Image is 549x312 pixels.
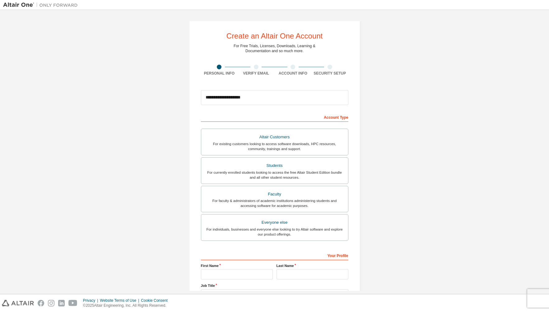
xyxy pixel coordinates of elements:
div: Your Profile [201,250,348,260]
img: altair_logo.svg [2,300,34,306]
div: Create an Altair One Account [226,32,323,40]
div: Altair Customers [205,133,344,141]
img: Altair One [3,2,81,8]
img: instagram.svg [48,300,54,306]
div: Account Type [201,112,348,122]
div: Account Info [275,71,312,76]
img: youtube.svg [68,300,77,306]
img: facebook.svg [38,300,44,306]
div: For Free Trials, Licenses, Downloads, Learning & Documentation and so much more. [234,44,315,53]
div: For faculty & administrators of academic institutions administering students and accessing softwa... [205,198,344,208]
div: Everyone else [205,218,344,227]
img: linkedin.svg [58,300,65,306]
div: Website Terms of Use [100,298,141,303]
label: Last Name [277,263,348,268]
div: Verify Email [238,71,275,76]
div: Security Setup [311,71,348,76]
div: Personal Info [201,71,238,76]
div: Privacy [83,298,100,303]
div: Cookie Consent [141,298,171,303]
label: First Name [201,263,273,268]
div: Faculty [205,190,344,199]
p: © 2025 Altair Engineering, Inc. All Rights Reserved. [83,303,171,308]
label: Job Title [201,283,348,288]
div: For existing customers looking to access software downloads, HPC resources, community, trainings ... [205,141,344,151]
div: Students [205,161,344,170]
div: For individuals, businesses and everyone else looking to try Altair software and explore our prod... [205,227,344,237]
div: For currently enrolled students looking to access the free Altair Student Edition bundle and all ... [205,170,344,180]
